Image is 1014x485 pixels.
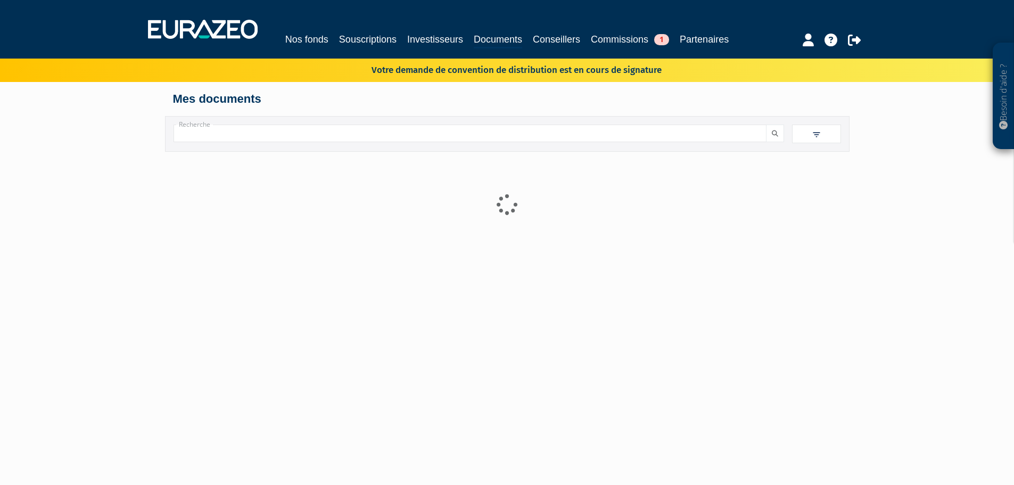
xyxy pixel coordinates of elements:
[680,32,729,47] a: Partenaires
[341,61,662,77] p: Votre demande de convention de distribution est en cours de signature
[812,130,821,139] img: filter.svg
[174,125,766,142] input: Recherche
[148,20,258,39] img: 1732889491-logotype_eurazeo_blanc_rvb.png
[533,32,580,47] a: Conseillers
[407,32,463,47] a: Investisseurs
[474,32,522,48] a: Documents
[654,34,669,45] span: 1
[285,32,328,47] a: Nos fonds
[339,32,397,47] a: Souscriptions
[997,48,1010,144] p: Besoin d'aide ?
[591,32,669,47] a: Commissions1
[173,93,842,105] h4: Mes documents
